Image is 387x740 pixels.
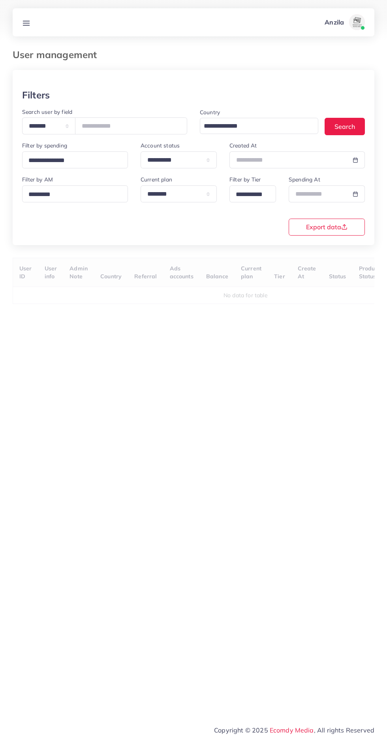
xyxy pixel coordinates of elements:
a: Ecomdy Media [270,726,314,734]
span: Copyright © 2025 [214,725,374,735]
label: Filter by spending [22,142,67,149]
label: Current plan [141,176,172,183]
input: Search for option [233,189,266,201]
label: Spending At [289,176,320,183]
p: Anzila [325,17,344,27]
input: Search for option [201,120,308,132]
div: Search for option [229,185,276,202]
input: Search for option [26,189,118,201]
div: Search for option [22,185,128,202]
label: Filter by Tier [229,176,261,183]
h3: Filters [22,89,50,101]
span: Export data [306,224,348,230]
div: Search for option [200,118,318,134]
button: Export data [289,219,365,236]
img: avatar [349,14,365,30]
label: Created At [229,142,257,149]
label: Country [200,108,220,116]
span: , All rights Reserved [314,725,374,735]
a: Anzilaavatar [320,14,368,30]
label: Account status [141,142,180,149]
h3: User management [13,49,103,60]
label: Filter by AM [22,176,53,183]
div: Search for option [22,151,128,168]
button: Search [325,118,365,135]
input: Search for option [26,155,118,167]
label: Search user by field [22,108,72,116]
